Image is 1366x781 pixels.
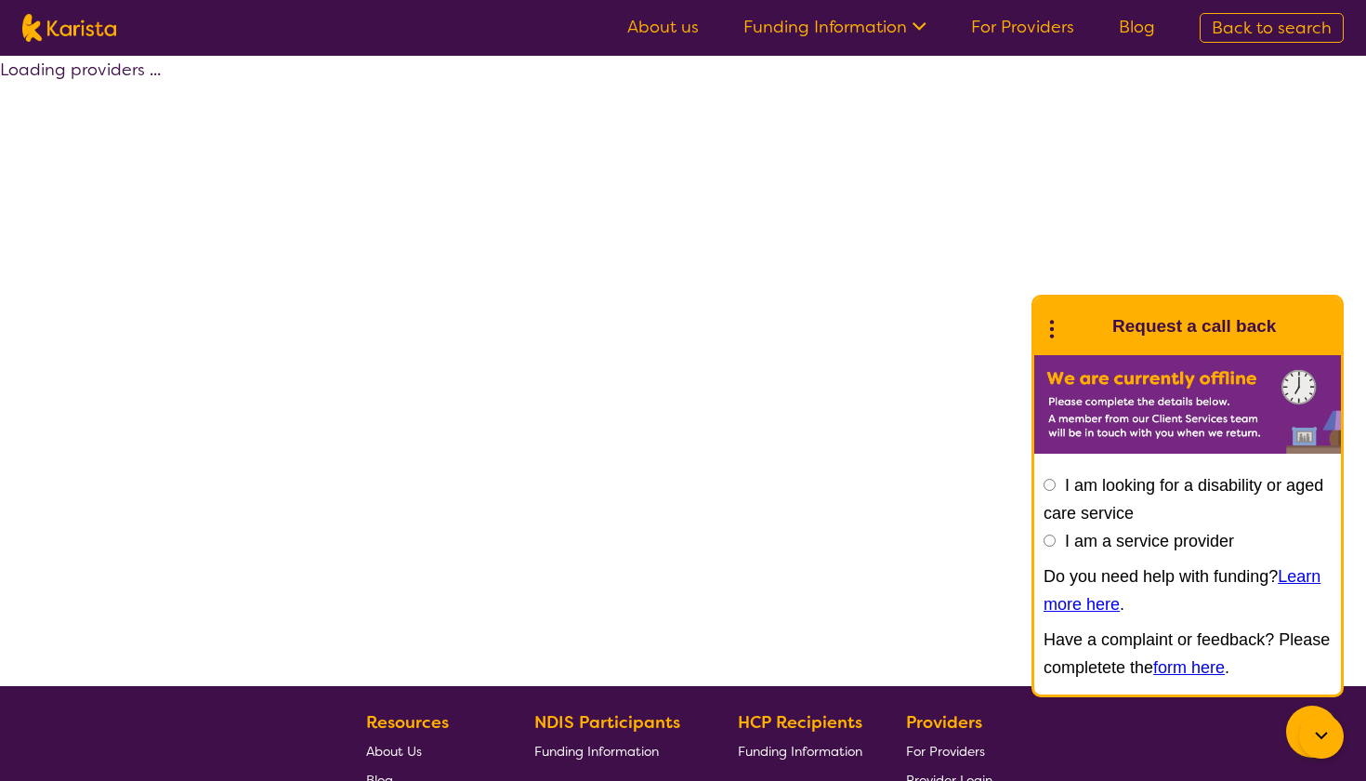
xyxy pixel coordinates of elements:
[366,736,491,765] a: About Us
[1034,355,1341,454] img: Karista offline chat form to request call back
[1044,563,1332,618] p: Do you need help with funding? .
[1286,706,1338,758] button: Channel Menu
[906,711,982,734] b: Providers
[1119,16,1155,38] a: Blog
[1212,17,1332,39] span: Back to search
[971,16,1074,38] a: For Providers
[1044,626,1332,682] p: Have a complaint or feedback? Please completete the .
[366,743,422,760] span: About Us
[1064,308,1101,345] img: Karista
[534,743,659,760] span: Funding Information
[534,711,680,734] b: NDIS Participants
[1153,658,1225,677] a: form here
[738,743,862,760] span: Funding Information
[1112,312,1276,340] h1: Request a call back
[743,16,926,38] a: Funding Information
[906,736,992,765] a: For Providers
[1044,476,1323,523] label: I am looking for a disability or aged care service
[366,711,449,734] b: Resources
[627,16,699,38] a: About us
[738,711,862,734] b: HCP Recipients
[1065,532,1234,550] label: I am a service provider
[738,736,862,765] a: Funding Information
[534,736,694,765] a: Funding Information
[22,14,116,42] img: Karista logo
[906,743,985,760] span: For Providers
[1200,13,1344,43] a: Back to search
